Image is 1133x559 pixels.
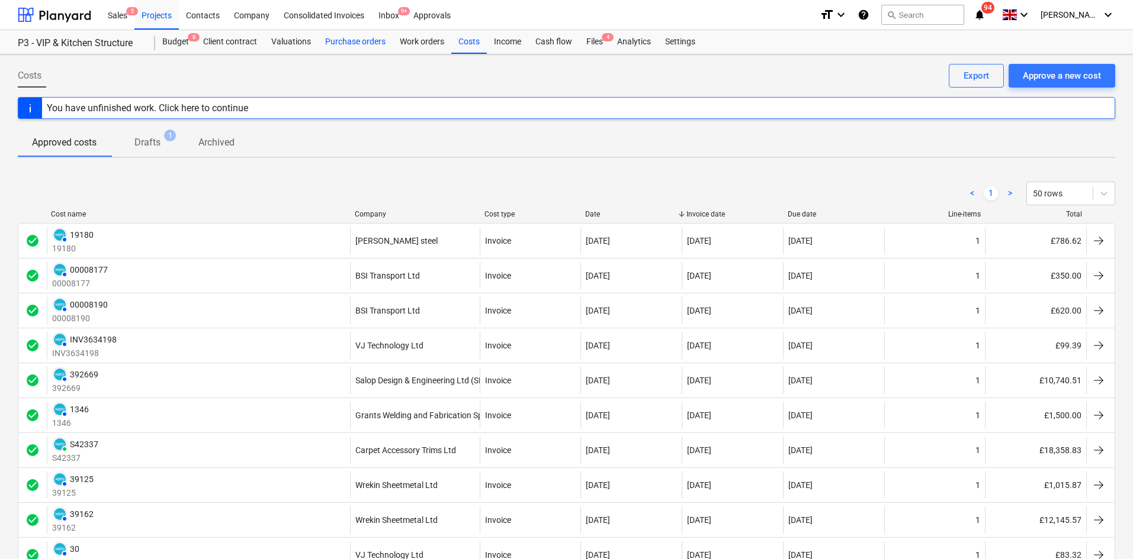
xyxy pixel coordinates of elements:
div: Invoice [485,306,511,315]
div: Invoice [485,376,511,385]
div: Invoice has been synced with Xero and its status is currently AUTHORISED [52,297,68,312]
div: Invoice [485,236,511,245]
button: Search [881,5,964,25]
div: Date [585,210,677,218]
div: £786.62 [985,227,1086,254]
a: Work orders [393,30,451,54]
div: [DATE] [788,236,813,245]
a: Previous page [965,186,979,201]
div: [DATE] [687,515,711,525]
div: Invoice date [686,210,778,218]
div: 1 [975,341,980,350]
a: Budget8 [155,30,196,54]
span: 5 [126,7,138,15]
div: Line-items [889,210,981,218]
div: £620.00 [985,297,1086,324]
p: INV3634198 [52,347,117,359]
img: xero.svg [54,299,66,311]
span: check_circle [25,478,40,492]
div: Budget [155,30,196,54]
div: Wrekin Sheetmetal Ltd [355,480,438,490]
span: check_circle [25,373,40,387]
a: Valuations [264,30,318,54]
div: 1 [975,480,980,490]
span: 4 [602,33,614,41]
a: Analytics [610,30,658,54]
p: 39125 [52,487,94,499]
div: 00008190 [70,300,108,309]
div: [DATE] [687,341,711,350]
img: xero.svg [54,229,66,241]
a: Costs [451,30,487,54]
div: £18,358.83 [985,437,1086,464]
p: Archived [198,135,235,150]
div: Invoice was approved [25,443,40,457]
div: Invoice has been synced with Xero and its status is currently AUTHORISED [52,541,68,557]
div: [DATE] [586,376,610,385]
div: Approve a new cost [1023,68,1101,83]
div: Invoice was approved [25,338,40,353]
div: Invoice was approved [25,234,40,248]
div: 392669 [70,370,98,379]
span: search [887,10,896,20]
div: [DATE] [788,341,813,350]
i: Knowledge base [858,8,869,22]
div: [DATE] [788,515,813,525]
div: P3 - VIP & Kitchen Structure [18,37,141,50]
div: INV3634198 [70,335,117,344]
span: check_circle [25,303,40,318]
span: 94 [981,2,994,14]
div: Invoice has been synced with Xero and its status is currently AUTHORISED [52,471,68,487]
div: 1 [975,306,980,315]
img: xero.svg [54,508,66,520]
div: Salop Design & Engineering Ltd (SDE) [355,376,492,385]
div: Total [990,210,1082,218]
img: xero.svg [54,403,66,415]
span: check_circle [25,269,40,283]
div: Files [579,30,610,54]
div: Grants Welding and Fabrication Specialists Ltd [355,411,527,420]
i: format_size [820,8,834,22]
div: [DATE] [586,411,610,420]
div: Invoice has been synced with Xero and its status is currently AUTHORISED [52,402,68,417]
span: check_circle [25,338,40,353]
button: Approve a new cost [1009,64,1115,88]
span: 1 [164,130,176,141]
span: check_circle [25,408,40,422]
div: Company [355,210,475,218]
div: Invoice [485,341,511,350]
p: Approved costs [32,135,97,150]
div: [DATE] [788,376,813,385]
a: Settings [658,30,702,54]
div: £12,145.57 [985,506,1086,534]
div: S42337 [70,440,98,449]
a: Cash flow [528,30,579,54]
div: Invoice was approved [25,513,40,527]
div: [DATE] [586,480,610,490]
p: 1346 [52,417,89,429]
div: Invoice has been synced with Xero and its status is currently AUTHORISED [52,227,68,243]
a: Next page [1003,186,1017,201]
img: xero.svg [54,369,66,380]
a: Client contract [196,30,264,54]
div: [DATE] [788,271,813,280]
div: Invoice has been synced with Xero and its status is currently AUTHORISED [52,262,68,277]
div: 39162 [70,509,94,519]
div: Invoice [485,271,511,280]
a: Page 1 is your current page [984,186,998,201]
div: [DATE] [586,515,610,525]
div: Export [964,68,989,83]
div: Invoice was approved [25,303,40,318]
div: 1 [975,445,980,455]
a: Files4 [579,30,610,54]
div: 1 [975,236,980,245]
div: 30 [70,544,79,554]
p: Drafts [134,135,161,150]
div: [DATE] [586,236,610,245]
div: [DATE] [687,236,711,245]
i: notifications [974,8,986,22]
i: keyboard_arrow_down [834,8,848,22]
